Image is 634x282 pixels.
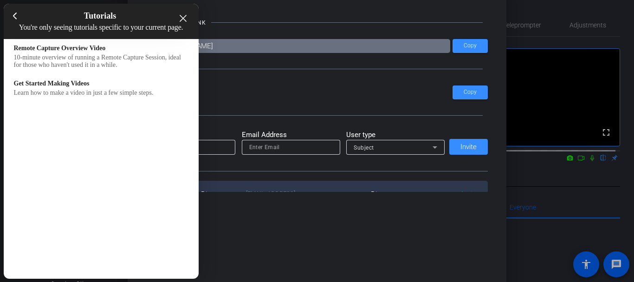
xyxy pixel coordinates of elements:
div: close resource center [179,14,188,23]
div: Get Started Making Videos [4,74,199,102]
div: Learn how to make a video in just a few simple steps. [14,89,188,97]
div: Get Started Making Videos [14,80,188,87]
div: Remote Capture Overview Video [4,39,199,74]
h3: Tutorials [15,11,188,21]
div: 10-minute overview of running a Remote Capture Session, ideal for those who haven't used it in a ... [14,54,188,69]
div: entering resource center home [4,39,199,269]
div: Remote Capture Overview Video [14,45,188,52]
h4: You're only seeing tutorials specific to your current page. [15,23,188,32]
